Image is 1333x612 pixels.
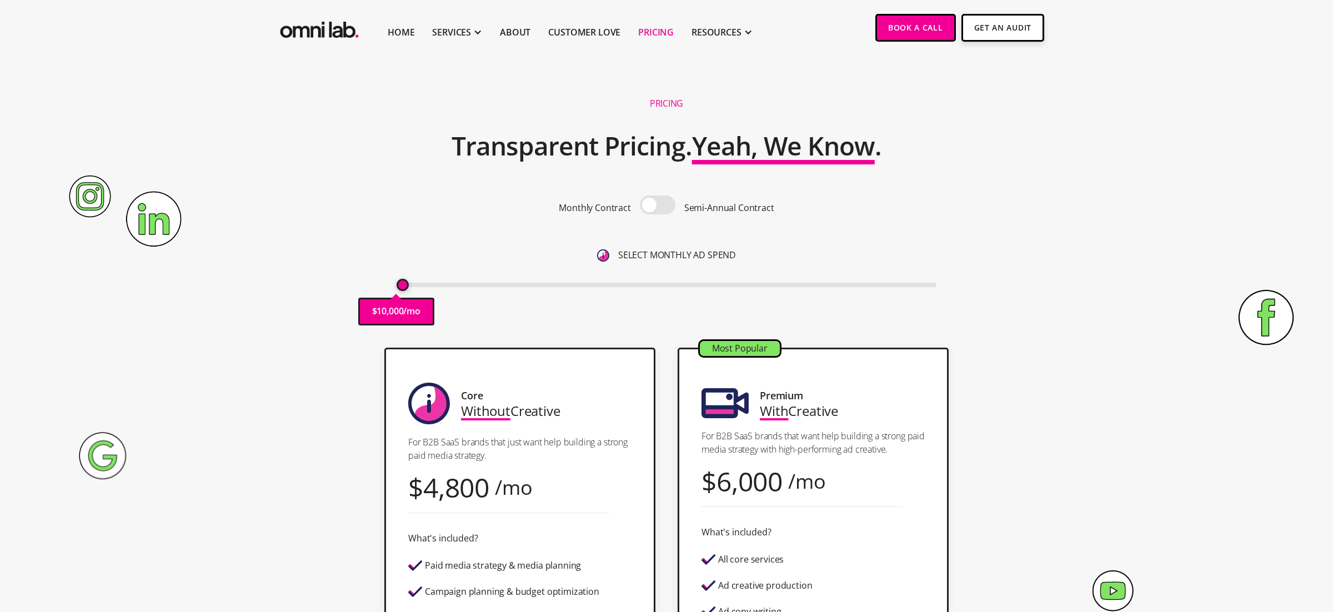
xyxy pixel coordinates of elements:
div: All core services [718,555,784,564]
p: SELECT MONTHLY AD SPEND [618,248,736,263]
div: 4,800 [423,480,489,495]
div: What's included? [701,525,771,540]
a: Home [388,26,414,39]
p: For B2B SaaS brands that just want help building a strong paid media strategy. [408,435,632,462]
div: Creative [760,403,838,418]
div: Creative [461,403,560,418]
a: home [278,14,361,41]
div: $ [408,480,423,495]
a: About [500,26,530,39]
div: Most Popular [700,341,780,356]
div: SERVICES [432,26,471,39]
div: $ [701,474,716,489]
div: Ad creative production [718,581,812,590]
div: 6,000 [716,474,783,489]
p: $ [372,304,377,319]
iframe: Chat Widget [1134,484,1333,612]
h2: Transparent Pricing. . [452,124,881,168]
span: Yeah, We Know [692,128,875,163]
a: Book a Call [875,14,956,42]
div: RESOURCES [691,26,741,39]
img: Omni Lab: B2B SaaS Demand Generation Agency [278,14,361,41]
div: Core [461,388,483,403]
p: 10,000 [377,304,403,319]
span: Without [461,402,510,420]
a: Get An Audit [961,14,1044,42]
p: Monthly Contract [559,200,630,215]
img: 6410812402e99d19b372aa32_omni-nav-info.svg [597,249,609,262]
div: /mo [495,480,533,495]
div: /mo [788,474,826,489]
div: Premium [760,388,803,403]
p: Semi-Annual Contract [684,200,774,215]
p: For B2B SaaS brands that want help building a strong paid media strategy with high-performing ad ... [701,429,925,456]
p: /mo [403,304,420,319]
a: Customer Love [548,26,620,39]
div: Paid media strategy & media planning [425,561,581,570]
div: What's included? [408,531,478,546]
a: Pricing [638,26,674,39]
h1: Pricing [650,98,683,109]
div: Campaign planning & budget optimization [425,587,599,596]
span: With [760,402,788,420]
